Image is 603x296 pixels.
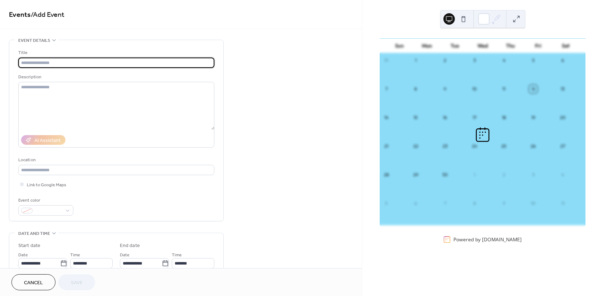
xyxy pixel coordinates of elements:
[412,142,420,151] div: 22
[529,171,538,179] div: 3
[441,171,449,179] div: 30
[470,85,479,93] div: 10
[385,39,413,53] div: Sun
[18,37,50,44] span: Event details
[412,199,420,208] div: 6
[18,242,40,250] div: Start date
[120,251,130,259] span: Date
[529,56,538,65] div: 5
[412,85,420,93] div: 8
[441,56,449,65] div: 2
[558,199,567,208] div: 11
[500,199,508,208] div: 9
[441,39,469,53] div: Tue
[382,56,391,65] div: 31
[413,39,441,53] div: Mon
[18,197,72,204] div: Event color
[558,142,567,151] div: 27
[441,113,449,122] div: 16
[441,142,449,151] div: 23
[172,251,182,259] span: Time
[470,142,479,151] div: 24
[529,113,538,122] div: 19
[524,39,552,53] div: Fri
[469,39,497,53] div: Wed
[24,279,43,287] span: Cancel
[558,113,567,122] div: 20
[382,142,391,151] div: 21
[412,171,420,179] div: 29
[70,251,80,259] span: Time
[18,49,213,56] div: Title
[529,199,538,208] div: 10
[482,236,522,243] a: [DOMAIN_NAME]
[500,171,508,179] div: 2
[382,199,391,208] div: 5
[412,113,420,122] div: 15
[470,56,479,65] div: 3
[18,73,213,81] div: Description
[382,85,391,93] div: 7
[18,230,50,237] span: Date and time
[470,113,479,122] div: 17
[441,199,449,208] div: 7
[470,171,479,179] div: 1
[470,199,479,208] div: 8
[500,56,508,65] div: 4
[382,171,391,179] div: 28
[558,85,567,93] div: 13
[453,236,522,243] div: Powered by
[9,8,31,22] a: Events
[412,56,420,65] div: 1
[31,8,64,22] span: / Add Event
[500,85,508,93] div: 11
[120,242,140,250] div: End date
[441,85,449,93] div: 9
[500,113,508,122] div: 18
[529,142,538,151] div: 26
[496,39,524,53] div: Thu
[382,113,391,122] div: 14
[558,171,567,179] div: 4
[18,251,28,259] span: Date
[552,39,580,53] div: Sat
[18,156,213,164] div: Location
[11,274,55,290] button: Cancel
[529,85,538,93] div: 12
[500,142,508,151] div: 25
[27,181,66,189] span: Link to Google Maps
[558,56,567,65] div: 6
